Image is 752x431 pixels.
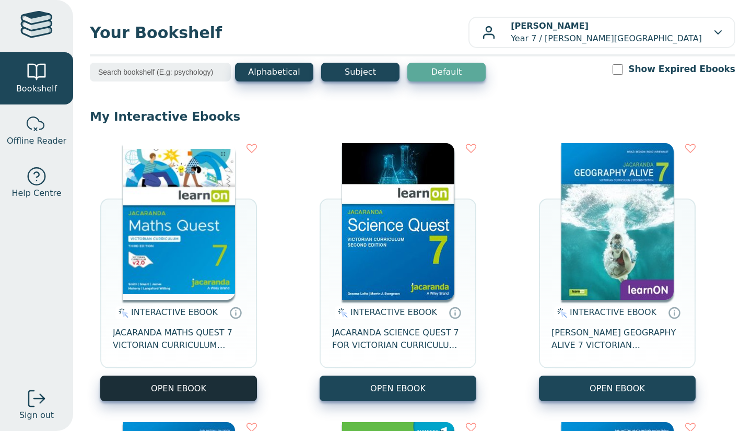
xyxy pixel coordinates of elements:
[100,376,257,401] button: OPEN EBOOK
[123,143,235,300] img: b87b3e28-4171-4aeb-a345-7fa4fe4e6e25.jpg
[668,306,680,319] a: Interactive eBooks are accessed online via the publisher’s portal. They contain interactive resou...
[131,307,218,317] span: INTERACTIVE EBOOK
[539,376,696,401] button: OPEN EBOOK
[229,306,242,319] a: Interactive eBooks are accessed online via the publisher’s portal. They contain interactive resou...
[511,20,702,45] p: Year 7 / [PERSON_NAME][GEOGRAPHIC_DATA]
[115,307,128,319] img: interactive.svg
[321,63,399,81] button: Subject
[350,307,437,317] span: INTERACTIVE EBOOK
[407,63,486,81] button: Default
[16,83,57,95] span: Bookshelf
[561,143,674,300] img: cc9fd0c4-7e91-e911-a97e-0272d098c78b.jpg
[90,21,468,44] span: Your Bookshelf
[570,307,656,317] span: INTERACTIVE EBOOK
[113,327,244,352] span: JACARANDA MATHS QUEST 7 VICTORIAN CURRICULUM LEARNON EBOOK 3E
[335,307,348,319] img: interactive.svg
[551,327,683,352] span: [PERSON_NAME] GEOGRAPHY ALIVE 7 VICTORIAN CURRICULUM LEARNON EBOOK 2E
[90,63,231,81] input: Search bookshelf (E.g: psychology)
[332,327,464,352] span: JACARANDA SCIENCE QUEST 7 FOR VICTORIAN CURRICULUM LEARNON 2E EBOOK
[628,63,735,76] label: Show Expired Ebooks
[320,376,476,401] button: OPEN EBOOK
[90,109,735,124] p: My Interactive Ebooks
[554,307,567,319] img: interactive.svg
[235,63,313,81] button: Alphabetical
[449,306,461,319] a: Interactive eBooks are accessed online via the publisher’s portal. They contain interactive resou...
[11,187,61,200] span: Help Centre
[342,143,454,300] img: 329c5ec2-5188-ea11-a992-0272d098c78b.jpg
[7,135,66,147] span: Offline Reader
[511,21,589,31] b: [PERSON_NAME]
[19,409,54,422] span: Sign out
[468,17,735,48] button: [PERSON_NAME]Year 7 / [PERSON_NAME][GEOGRAPHIC_DATA]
